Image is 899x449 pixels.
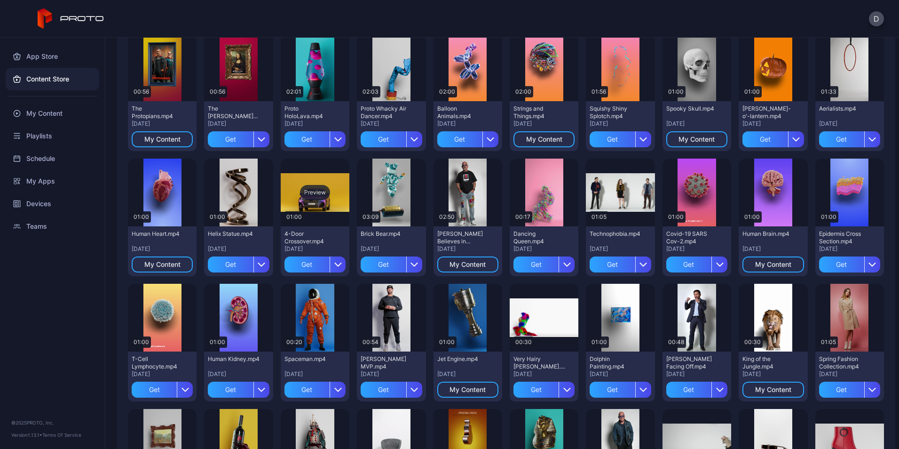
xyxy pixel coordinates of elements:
div: My Content [755,386,791,393]
div: Technophobia.mp4 [590,230,641,238]
div: Proto HoloLava.mp4 [284,105,336,120]
a: Teams [6,215,99,238]
div: [DATE] [437,245,498,253]
div: © 2025 PROTO, Inc. [11,419,94,426]
div: Spaceman.mp4 [284,355,336,363]
button: Get [208,257,269,273]
button: My Content [437,382,498,398]
button: Get [513,382,575,398]
a: Devices [6,192,99,215]
div: Strings and Things.mp4 [513,105,565,120]
div: [DATE] [361,120,422,128]
div: Get [590,131,635,147]
button: Get [590,382,651,398]
div: Preview [300,185,330,200]
div: My Content [449,261,486,268]
div: Human Brain.mp4 [742,230,794,238]
div: [DATE] [132,370,193,378]
div: [DATE] [513,370,575,378]
div: [DATE] [361,370,422,378]
div: [DATE] [819,370,880,378]
div: The Mona Lisa.mp4 [208,105,260,120]
div: Get [666,382,711,398]
div: [DATE] [819,120,880,128]
button: Get [208,382,269,398]
button: Get [819,131,880,147]
div: [DATE] [284,120,346,128]
button: Get [284,382,346,398]
div: Spooky Skull.mp4 [666,105,718,112]
div: Squishy Shiny Splotch.mp4 [590,105,641,120]
button: My Content [513,131,575,147]
div: Get [590,257,635,273]
button: Get [590,131,651,147]
div: Very Hairy Jerry.mp4 [513,355,565,370]
div: Get [361,257,406,273]
div: My Content [678,136,715,143]
div: King of the Jungle.mp4 [742,355,794,370]
div: [DATE] [132,245,193,253]
a: Terms Of Service [42,432,81,438]
button: Get [666,382,727,398]
div: Get [284,257,330,273]
a: Schedule [6,147,99,170]
div: [DATE] [742,370,804,378]
div: Covid-19 SARS Cov-2.mp4 [666,230,718,245]
div: Get [513,382,559,398]
div: Get [284,382,330,398]
div: My Content [449,386,486,393]
button: My Content [666,131,727,147]
div: [DATE] [742,120,804,128]
button: Get [590,257,651,273]
div: Get [819,131,864,147]
div: The Protopians.mp4 [132,105,183,120]
a: My Apps [6,170,99,192]
div: Albert Pujols MVP.mp4 [361,355,412,370]
div: Get [132,382,177,398]
div: Get [208,257,253,273]
a: Content Store [6,68,99,90]
div: Get [361,382,406,398]
div: [DATE] [590,245,651,253]
div: Get [742,131,788,147]
button: Get [132,382,193,398]
div: My Content [755,261,791,268]
div: [DATE] [284,370,346,378]
span: Version 1.13.1 • [11,432,42,438]
button: Get [513,257,575,273]
button: My Content [132,131,193,147]
div: [DATE] [284,245,346,253]
div: Balloon Animals.mp4 [437,105,489,120]
div: Dancing Queen.mp4 [513,230,565,245]
div: Get [513,257,559,273]
div: Jet Engine.mp4 [437,355,489,363]
div: My Content [6,102,99,125]
button: Get [361,131,422,147]
button: Get [437,131,498,147]
a: App Store [6,45,99,68]
div: [DATE] [437,370,498,378]
a: Playlists [6,125,99,147]
div: [DATE] [208,120,269,128]
div: Get [208,131,253,147]
div: [DATE] [590,370,651,378]
button: Get [284,131,346,147]
div: Helix Statue.mp4 [208,230,260,238]
div: [DATE] [742,245,804,253]
div: [DATE] [208,245,269,253]
div: Get [208,382,253,398]
div: Manny Pacquiao Facing Off.mp4 [666,355,718,370]
div: [DATE] [666,120,727,128]
div: Human Kidney.mp4 [208,355,260,363]
div: [DATE] [666,370,727,378]
button: Get [361,257,422,273]
div: Proto Whacky Air Dancer.mp4 [361,105,412,120]
button: D [869,11,884,26]
div: Get [284,131,330,147]
div: Aerialists.mp4 [819,105,871,112]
